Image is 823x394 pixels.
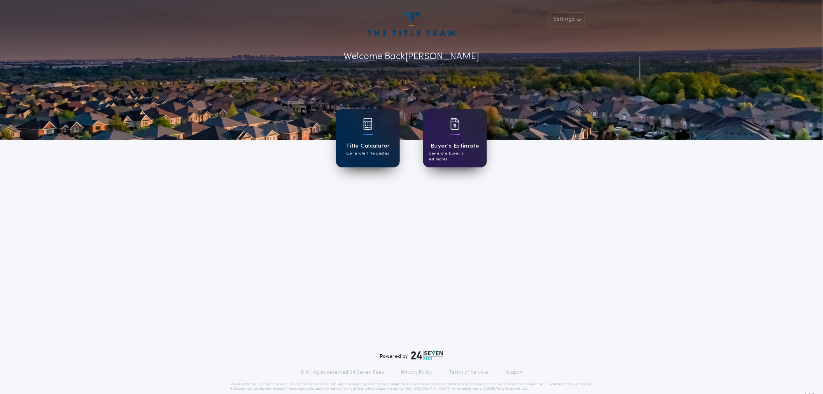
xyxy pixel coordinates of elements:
a: card iconTitle CalculatorGenerate title quotes [336,109,400,167]
div: Powered by [380,351,443,360]
p: Generate buyer's estimates [429,151,482,162]
h1: Title Calculator [346,142,390,151]
a: card iconBuyer's EstimateGenerate buyer's estimates [423,109,487,167]
button: Settings [548,12,585,26]
p: DISCLAIMER: This estimate is provided for informational purposes only. 24|Seven Fees, a product o... [229,382,594,391]
img: logo [411,351,443,360]
p: Welcome Back [PERSON_NAME] [344,50,480,64]
img: card icon [450,118,460,130]
a: Terms of Service [449,369,488,376]
a: Privacy Policy [401,369,433,376]
p: Generate title quotes [347,151,389,157]
h1: Buyer's Estimate [431,142,479,151]
img: card icon [363,118,373,130]
a: Support [505,369,523,376]
img: account-logo [368,12,455,36]
a: [URL][DOMAIN_NAME] [412,387,451,390]
p: © All rights reserved. 24|Seven Fees [300,369,384,376]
